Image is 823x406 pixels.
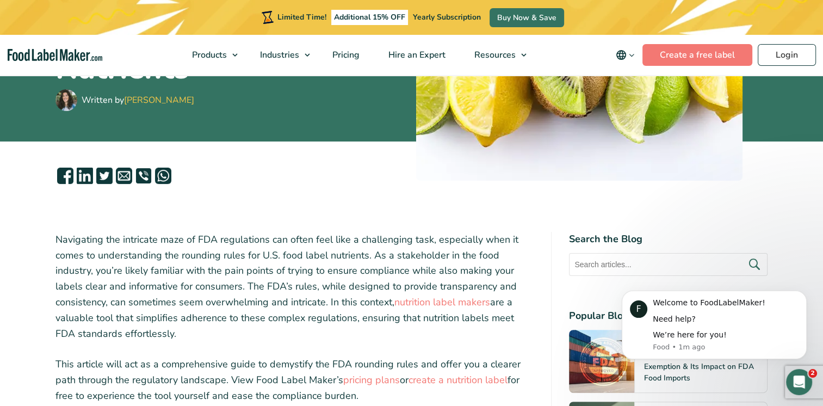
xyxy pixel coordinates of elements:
[471,49,517,61] span: Resources
[394,296,490,309] a: nutrition label makers
[385,49,447,61] span: Hire an Expert
[55,356,534,403] p: This article will act as a comprehensive guide to demystify the FDA rounding rules and offer you ...
[490,8,564,27] a: Buy Now & Save
[277,12,326,22] span: Limited Time!
[642,44,752,66] a: Create a free label
[605,274,823,377] iframe: Intercom notifications message
[569,253,768,276] input: Search articles...
[343,373,400,386] a: pricing plans
[569,232,768,247] h4: Search the Blog
[786,369,812,395] iframe: Intercom live chat
[409,373,508,386] a: create a nutrition label
[758,44,816,66] a: Login
[643,350,753,383] a: The End of The De Minimis Exemption & Its Impact on FDA Food Imports
[808,369,817,378] span: 2
[329,49,361,61] span: Pricing
[178,35,243,75] a: Products
[374,35,457,75] a: Hire an Expert
[318,35,372,75] a: Pricing
[189,49,228,61] span: Products
[569,309,768,323] h4: Popular Blogs
[257,49,300,61] span: Industries
[55,232,534,342] p: Navigating the intricate maze of FDA regulations can often feel like a challenging task, especial...
[124,94,194,106] a: [PERSON_NAME]
[55,89,77,111] img: Maria Abi Hanna - Food Label Maker
[413,12,481,22] span: Yearly Subscription
[246,35,315,75] a: Industries
[331,10,408,25] span: Additional 15% OFF
[82,94,194,107] div: Written by
[460,35,532,75] a: Resources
